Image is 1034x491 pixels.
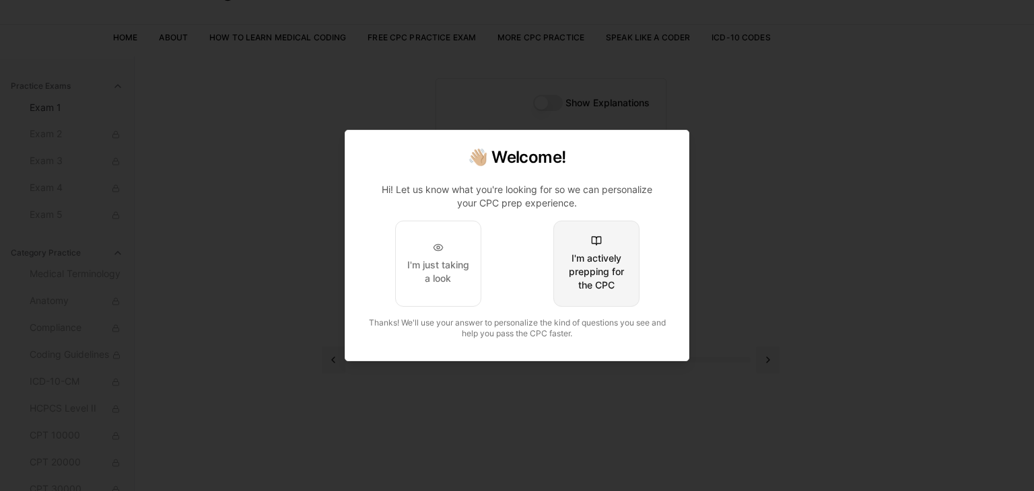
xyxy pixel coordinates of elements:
[369,317,666,338] span: Thanks! We'll use your answer to personalize the kind of questions you see and help you pass the ...
[395,221,481,307] button: I'm just taking a look
[553,221,640,307] button: I'm actively prepping for the CPC
[407,258,470,285] div: I'm just taking a look
[361,147,673,168] h2: 👋🏼 Welcome!
[372,183,662,210] p: Hi! Let us know what you're looking for so we can personalize your CPC prep experience.
[565,252,628,292] div: I'm actively prepping for the CPC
